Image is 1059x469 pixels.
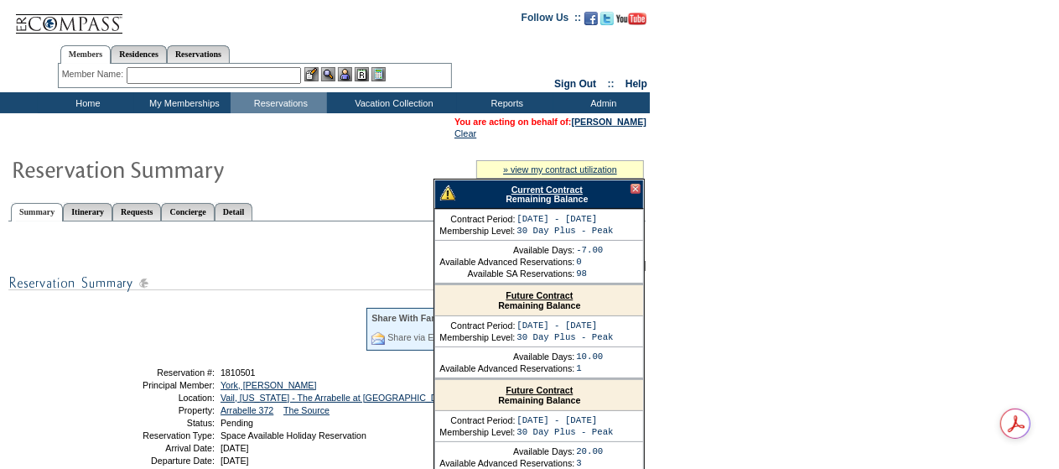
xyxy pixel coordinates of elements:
td: 0 [576,257,603,267]
td: Available Advanced Reservations: [439,257,574,267]
td: 20.00 [576,446,603,456]
div: Remaining Balance [434,180,644,209]
a: Follow us on Twitter [600,17,614,27]
td: Reports [457,92,553,113]
a: Members [60,45,112,64]
div: Member Name: [62,67,127,81]
td: Departure Date: [95,456,215,466]
div: Reservation Action: [8,249,646,273]
span: [DATE] [221,456,249,466]
a: Reservations [167,45,230,63]
a: Summary [11,203,63,221]
span: You are acting on behalf of: [454,117,646,127]
td: [DATE] - [DATE] [517,415,614,425]
img: Follow us on Twitter [600,12,614,25]
td: Available Days: [439,446,574,456]
td: Available SA Reservations: [439,268,574,279]
a: » view my contract utilization [503,164,617,175]
td: 10.00 [576,352,603,362]
td: -7.00 [576,245,603,255]
img: Reservations [355,67,369,81]
td: 30 Day Plus - Peak [517,427,614,437]
td: Contract Period: [439,320,515,331]
td: 98 [576,268,603,279]
td: Arrival Date: [95,443,215,453]
td: [DATE] - [DATE] [517,320,614,331]
a: Subscribe to our YouTube Channel [616,17,646,27]
a: Become our fan on Facebook [584,17,598,27]
td: 3 [576,458,603,468]
img: View [321,67,335,81]
img: There are insufficient days and/or tokens to cover this reservation [440,185,455,201]
span: Space Available Holiday Reservation [221,430,366,440]
td: Vacation Collection [327,92,457,113]
span: [DATE] [221,443,249,453]
div: Share With Family and Friends [371,313,502,323]
td: Membership Level: [439,427,515,437]
a: Help [626,78,647,90]
a: Itinerary [63,203,112,221]
td: 1 [576,363,603,373]
td: Principal Member: [95,380,215,390]
a: Sign Out [554,78,596,90]
td: Membership Level: [439,226,515,236]
a: Clear [454,128,476,138]
td: Follow Us :: [522,10,581,30]
td: Reservations [231,92,327,113]
img: Reservaton Summary [11,152,346,185]
span: Pending [221,418,253,428]
img: subTtlResSummary.gif [8,273,511,294]
span: 1810501 [221,367,256,378]
img: b_calculator.gif [371,67,386,81]
a: Concierge [161,203,214,221]
div: Remaining Balance [435,285,643,316]
td: My Memberships [134,92,231,113]
td: Location: [95,393,215,403]
td: Available Advanced Reservations: [439,458,574,468]
td: 30 Day Plus - Peak [517,226,614,236]
td: Admin [553,92,650,113]
td: Available Days: [439,245,574,255]
td: [DATE] - [DATE] [517,214,614,224]
span: :: [608,78,615,90]
a: Vail, [US_STATE] - The Arrabelle at [GEOGRAPHIC_DATA] [221,393,456,403]
td: Membership Level: [439,332,515,342]
td: Reservation #: [95,367,215,378]
a: Current Contract [511,185,583,195]
td: Status: [95,418,215,428]
td: Home [38,92,134,113]
a: York, [PERSON_NAME] [221,380,317,390]
td: Reservation Type: [95,430,215,440]
td: Available Advanced Reservations: [439,363,574,373]
a: [PERSON_NAME] [572,117,646,127]
a: Detail [215,203,253,221]
a: Arrabelle 372 [221,405,273,415]
img: b_edit.gif [304,67,319,81]
td: Contract Period: [439,214,515,224]
a: Future Contract [506,385,574,395]
a: Future Contract [506,290,574,300]
a: Requests [112,203,161,221]
div: Remaining Balance [435,380,643,411]
td: 30 Day Plus - Peak [517,332,614,342]
td: Property: [95,405,215,415]
td: Contract Period: [439,415,515,425]
img: Impersonate [338,67,352,81]
img: Subscribe to our YouTube Channel [616,13,646,25]
a: Share via Email [387,332,450,342]
td: Available Days: [439,352,574,362]
img: Become our fan on Facebook [584,12,598,25]
a: The Source [283,405,330,415]
a: Residences [111,45,167,63]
